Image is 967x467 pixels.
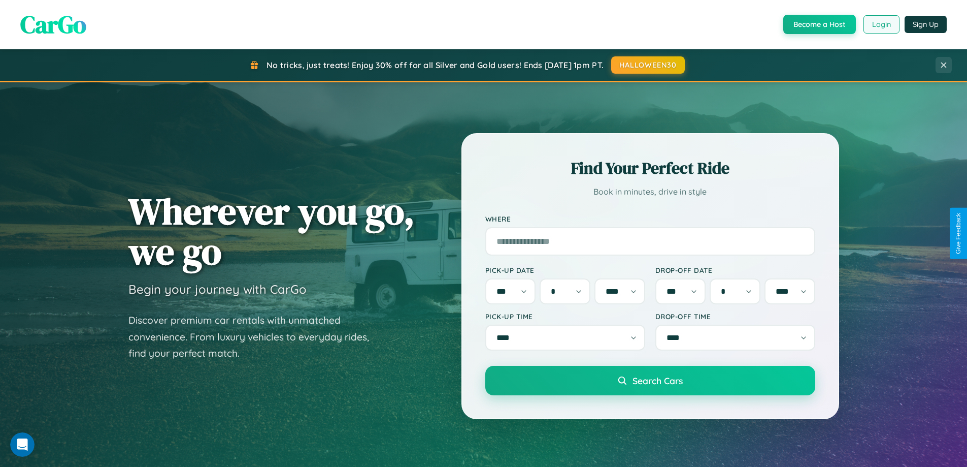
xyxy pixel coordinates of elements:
[20,8,86,41] span: CarGo
[485,157,815,179] h2: Find Your Perfect Ride
[485,184,815,199] p: Book in minutes, drive in style
[905,16,947,33] button: Sign Up
[485,366,815,395] button: Search Cars
[632,375,683,386] span: Search Cars
[955,213,962,254] div: Give Feedback
[611,56,685,74] button: HALLOWEEN30
[485,312,645,321] label: Pick-up Time
[128,191,415,271] h1: Wherever you go, we go
[266,60,604,70] span: No tricks, just treats! Enjoy 30% off for all Silver and Gold users! Ends [DATE] 1pm PT.
[128,282,307,297] h3: Begin your journey with CarGo
[485,266,645,274] label: Pick-up Date
[655,266,815,274] label: Drop-off Date
[128,312,382,362] p: Discover premium car rentals with unmatched convenience. From luxury vehicles to everyday rides, ...
[783,15,856,34] button: Become a Host
[485,214,815,223] label: Where
[10,432,35,457] iframe: Intercom live chat
[863,15,899,34] button: Login
[655,312,815,321] label: Drop-off Time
